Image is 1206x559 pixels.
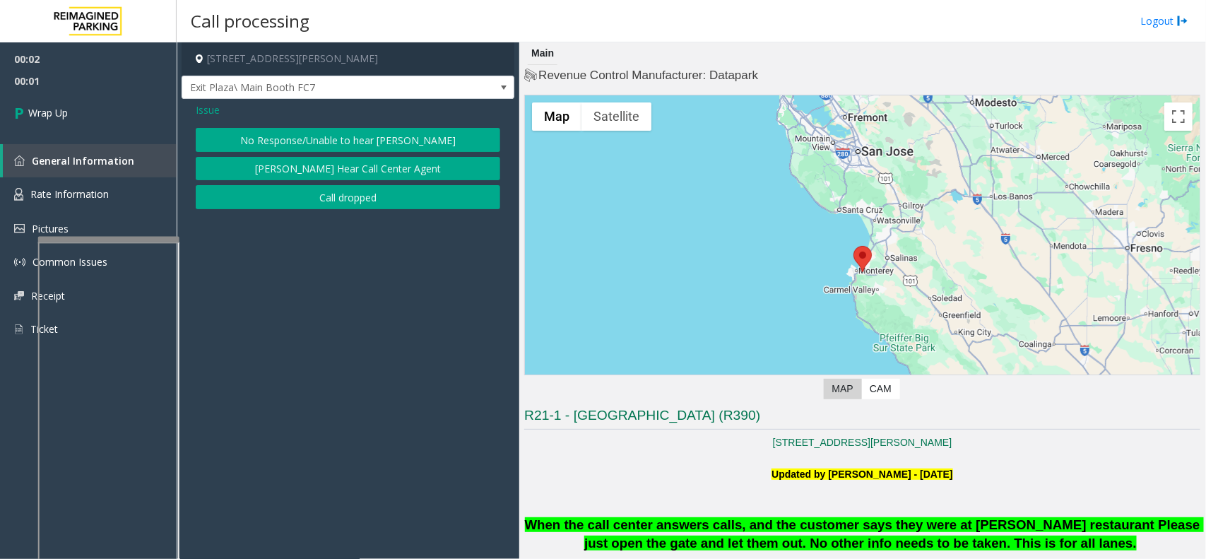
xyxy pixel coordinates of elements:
[196,102,220,117] span: Issue
[184,4,317,38] h3: Call processing
[581,102,651,131] button: Show satellite imagery
[182,76,447,99] span: Exit Plaza\ Main Booth FC7
[524,67,1200,84] h4: Revenue Control Manufacturer: Datapark
[14,188,23,201] img: 'icon'
[528,42,557,65] div: Main
[14,224,25,233] img: 'icon'
[14,291,24,300] img: 'icon'
[28,105,68,120] span: Wrap Up
[1164,102,1193,131] button: Toggle fullscreen view
[3,144,177,177] a: General Information
[525,517,1204,551] span: When the call center answers calls, and the customer says they were at [PERSON_NAME] restaurant P...
[772,469,952,480] b: Updated by [PERSON_NAME] - [DATE]
[1140,13,1188,28] a: Logout
[30,187,109,201] span: Rate Information
[14,155,25,166] img: 'icon'
[32,222,69,235] span: Pictures
[853,246,872,272] div: 200 Fred Kane Drive, Monterey, CA
[182,42,514,76] h4: [STREET_ADDRESS][PERSON_NAME]
[32,255,107,269] span: Common Issues
[532,102,581,131] button: Show street map
[196,128,500,152] button: No Response/Unable to hear [PERSON_NAME]
[196,185,500,209] button: Call dropped
[196,157,500,181] button: [PERSON_NAME] Hear Call Center Agent
[773,437,952,448] a: [STREET_ADDRESS][PERSON_NAME]
[524,406,1200,430] h3: R21-1 - [GEOGRAPHIC_DATA] (R390)
[14,257,25,268] img: 'icon'
[861,379,900,399] label: CAM
[32,154,134,167] span: General Information
[14,323,23,336] img: 'icon'
[30,322,58,336] span: Ticket
[1177,13,1188,28] img: logout
[824,379,862,399] label: Map
[31,289,65,302] span: Receipt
